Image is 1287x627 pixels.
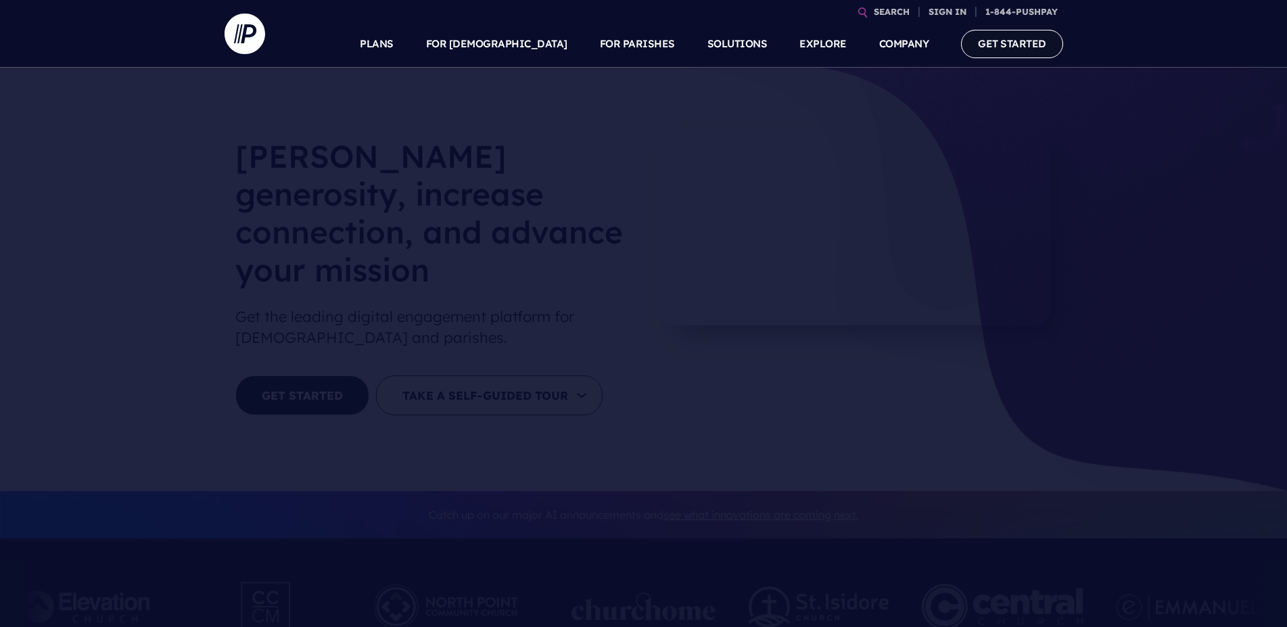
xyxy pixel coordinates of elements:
a: FOR [DEMOGRAPHIC_DATA] [426,20,567,68]
a: GET STARTED [961,30,1063,57]
a: COMPANY [879,20,929,68]
a: PLANS [360,20,394,68]
a: FOR PARISHES [600,20,675,68]
a: EXPLORE [799,20,847,68]
a: SOLUTIONS [707,20,768,68]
